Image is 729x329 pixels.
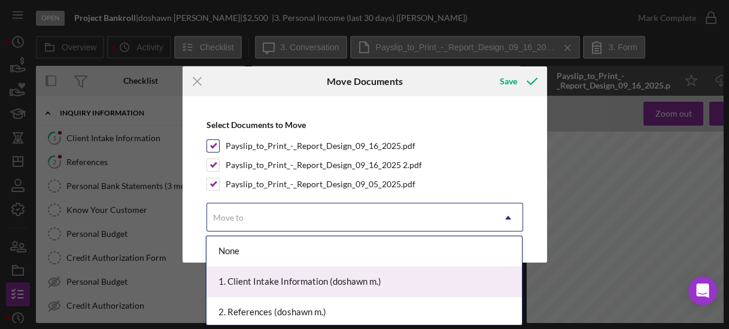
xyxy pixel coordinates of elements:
[488,69,547,93] button: Save
[327,76,403,87] h6: Move Documents
[688,276,717,305] div: Open Intercom Messenger
[206,267,522,297] div: 1. Client Intake Information (doshawn m.)
[213,213,244,223] div: Move to
[500,69,517,93] div: Save
[226,140,415,152] label: Payslip_to_Print_-_Report_Design_09_16_2025.pdf
[206,297,522,328] div: 2. References (doshawn m.)
[226,178,415,190] label: Payslip_to_Print_-_Report_Design_09_05_2025.pdf
[206,120,306,130] b: Select Documents to Move
[206,236,522,267] div: None
[226,159,422,171] label: Payslip_to_Print_-_Report_Design_09_16_2025 2.pdf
